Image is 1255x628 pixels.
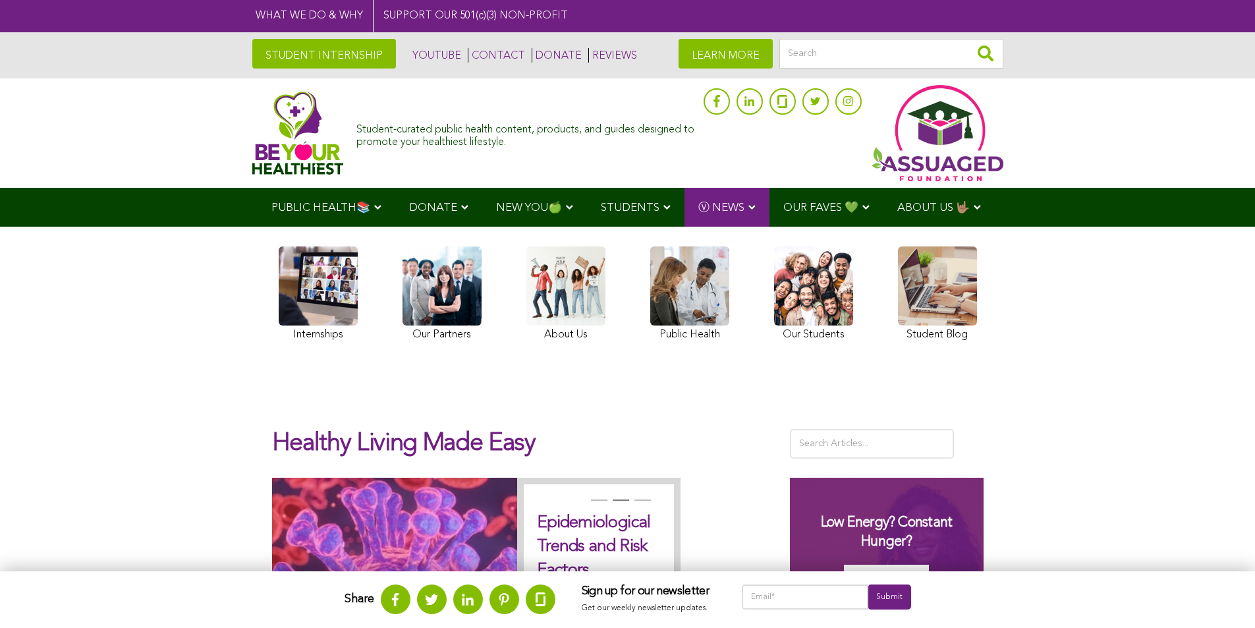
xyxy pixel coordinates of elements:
[252,188,1003,227] div: Navigation Menu
[790,429,955,459] input: Search Articles...
[272,429,770,471] h1: Healthy Living Made Easy
[356,117,696,149] div: Student-curated public health content, products, and guides designed to promote your healthiest l...
[777,95,787,108] img: glassdoor
[783,202,858,214] span: OUR FAVES 💚
[582,585,715,599] h3: Sign up for our newsletter
[1189,565,1255,628] iframe: Chat Widget
[844,565,929,590] img: Get Your Guide
[496,202,562,214] span: NEW YOU🍏
[679,39,773,69] a: LEARN MORE
[897,202,970,214] span: ABOUT US 🤟🏽
[634,500,648,513] button: 3 of 3
[532,48,582,63] a: DONATE
[872,85,1003,181] img: Assuaged App
[252,91,344,175] img: Assuaged
[536,592,545,606] img: glassdoor.svg
[409,202,457,214] span: DONATE
[271,202,370,214] span: PUBLIC HEALTH📚
[698,202,744,214] span: Ⓥ NEWS
[468,48,525,63] a: CONTACT
[742,585,869,610] input: Email*
[591,500,604,513] button: 1 of 3
[601,202,659,214] span: STUDENTS
[345,593,374,605] strong: Share
[588,48,637,63] a: REVIEWS
[868,585,910,610] input: Submit
[779,39,1003,69] input: Search
[582,602,715,616] p: Get our weekly newsletter updates.
[252,39,396,69] a: STUDENT INTERNSHIP
[803,513,970,551] h3: Low Energy? Constant Hunger?
[409,48,461,63] a: YOUTUBE
[613,500,626,513] button: 2 of 3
